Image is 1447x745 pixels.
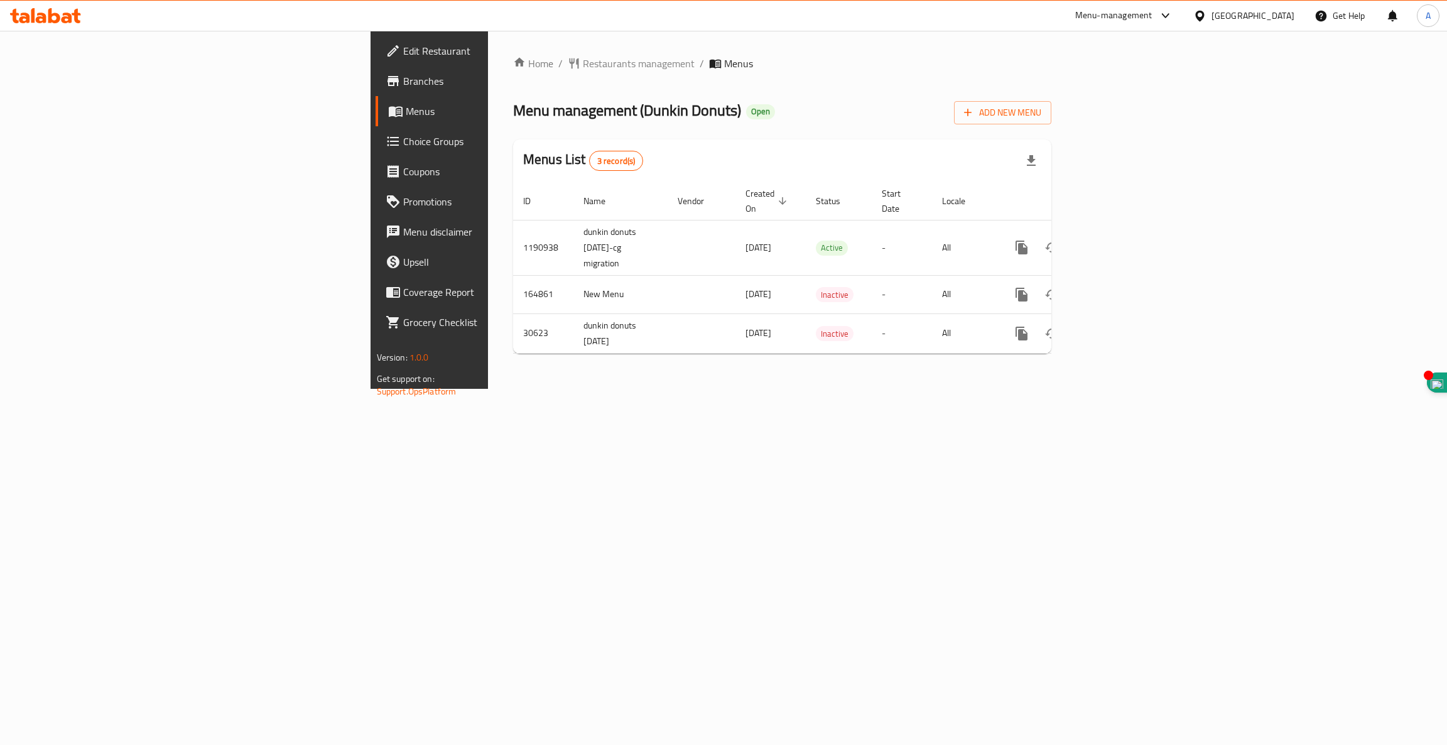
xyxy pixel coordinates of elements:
a: Coupons [376,156,612,187]
span: Grocery Checklist [403,315,602,330]
span: Add New Menu [964,105,1041,121]
a: Restaurants management [568,56,695,71]
span: Vendor [678,193,720,209]
td: New Menu [573,275,668,313]
a: Support.OpsPlatform [377,383,457,400]
span: Coverage Report [403,285,602,300]
span: Get support on: [377,371,435,387]
td: - [872,275,932,313]
span: Name [583,193,622,209]
th: Actions [997,182,1137,220]
td: All [932,220,997,275]
div: Active [816,241,848,256]
span: Locale [942,193,982,209]
nav: breadcrumb [513,56,1051,71]
span: [DATE] [745,286,771,302]
a: Upsell [376,247,612,277]
span: Inactive [816,288,854,302]
div: Total records count [589,151,644,171]
td: - [872,220,932,275]
td: All [932,313,997,353]
span: [DATE] [745,239,771,256]
a: Menu disclaimer [376,217,612,247]
h2: Menus List [523,150,643,171]
div: Open [746,104,775,119]
span: Coupons [403,164,602,179]
span: Menus [406,104,602,119]
span: Inactive [816,327,854,341]
span: ID [523,193,547,209]
a: Promotions [376,187,612,217]
span: Status [816,193,857,209]
a: Menus [376,96,612,126]
a: Coverage Report [376,277,612,307]
span: Promotions [403,194,602,209]
button: more [1007,280,1037,310]
div: [GEOGRAPHIC_DATA] [1211,9,1294,23]
span: Upsell [403,254,602,269]
span: Restaurants management [583,56,695,71]
button: Change Status [1037,232,1067,263]
div: Export file [1016,146,1046,176]
span: 1.0.0 [409,349,429,366]
a: Grocery Checklist [376,307,612,337]
a: Edit Restaurant [376,36,612,66]
a: Choice Groups [376,126,612,156]
a: Branches [376,66,612,96]
span: 3 record(s) [590,155,643,167]
td: dunkin donuts [DATE]-cg migration [573,220,668,275]
td: All [932,275,997,313]
button: more [1007,318,1037,349]
table: enhanced table [513,182,1137,354]
button: Add New Menu [954,101,1051,124]
div: Inactive [816,287,854,302]
span: Edit Restaurant [403,43,602,58]
span: Active [816,241,848,255]
span: Created On [745,186,791,216]
button: more [1007,232,1037,263]
button: Change Status [1037,318,1067,349]
span: A [1426,9,1431,23]
td: dunkin donuts [DATE] [573,313,668,353]
span: Start Date [882,186,917,216]
span: Open [746,106,775,117]
span: Version: [377,349,408,366]
li: / [700,56,704,71]
span: [DATE] [745,325,771,341]
span: Branches [403,73,602,89]
td: - [872,313,932,353]
div: Menu-management [1075,8,1152,23]
div: Inactive [816,326,854,341]
button: Change Status [1037,280,1067,310]
span: Menus [724,56,753,71]
span: Menu management ( Dunkin Donuts ) [513,96,741,124]
span: Choice Groups [403,134,602,149]
span: Menu disclaimer [403,224,602,239]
